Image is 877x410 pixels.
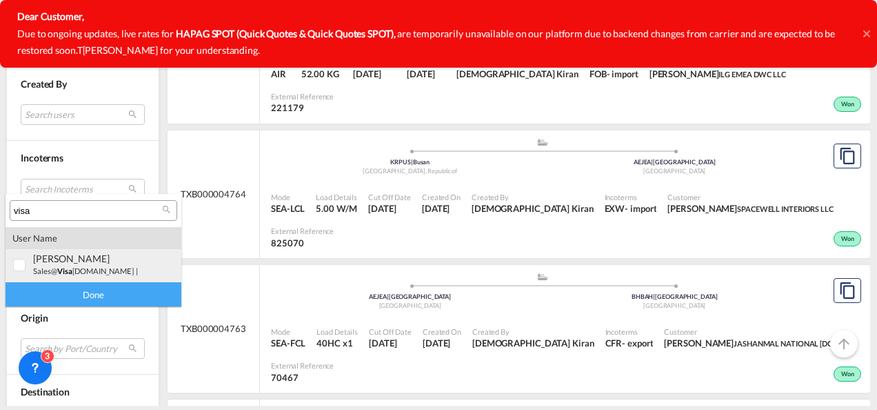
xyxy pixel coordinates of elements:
[136,266,138,275] small: |
[161,204,172,215] md-icon: icon-magnify
[33,253,141,264] div: kavya S
[6,282,181,306] div: Done
[33,266,134,275] small: sales@ [DOMAIN_NAME]
[6,227,181,249] div: user name
[57,266,72,275] span: visa
[14,205,162,217] input: Search Customer Details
